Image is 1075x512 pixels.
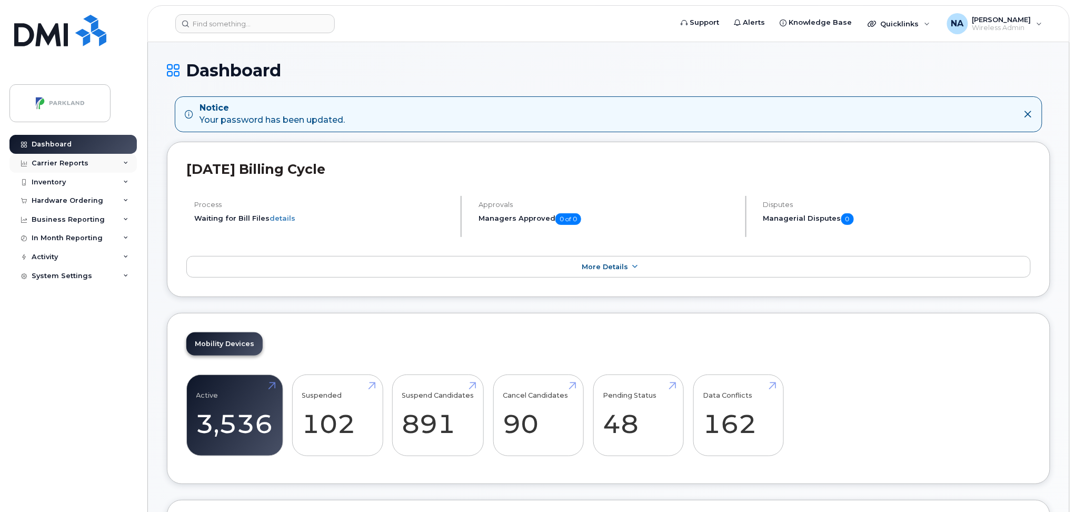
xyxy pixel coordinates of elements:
[200,102,345,126] div: Your password has been updated.
[200,102,345,114] strong: Notice
[841,213,854,225] span: 0
[703,381,774,450] a: Data Conflicts 162
[582,263,628,271] span: More Details
[503,381,574,450] a: Cancel Candidates 90
[167,61,1050,80] h1: Dashboard
[270,214,295,222] a: details
[196,381,273,450] a: Active 3,536
[186,161,1031,177] h2: [DATE] Billing Cycle
[186,332,263,356] a: Mobility Devices
[763,201,1031,209] h4: Disputes
[479,201,736,209] h4: Approvals
[194,213,452,223] li: Waiting for Bill Files
[194,201,452,209] h4: Process
[555,213,581,225] span: 0 of 0
[763,213,1031,225] h5: Managerial Disputes
[402,381,474,450] a: Suspend Candidates 891
[302,381,373,450] a: Suspended 102
[603,381,674,450] a: Pending Status 48
[479,213,736,225] h5: Managers Approved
